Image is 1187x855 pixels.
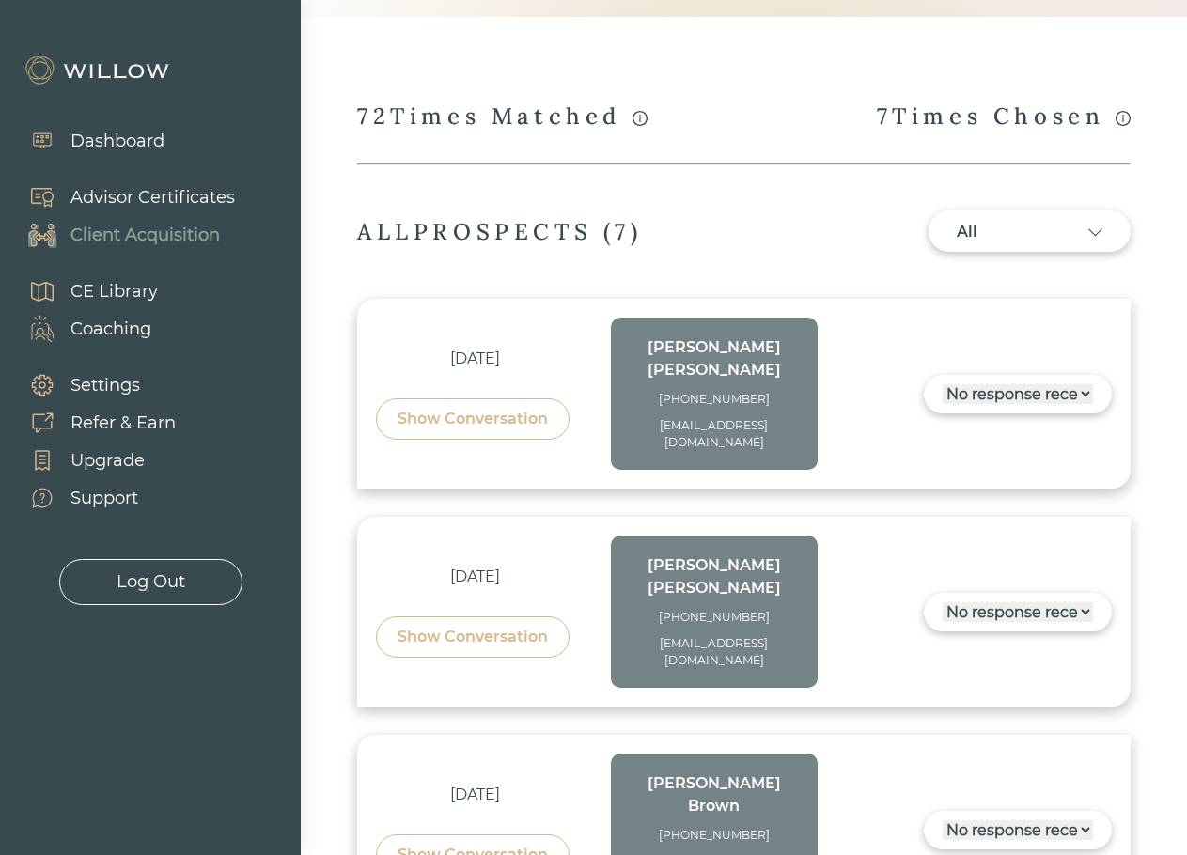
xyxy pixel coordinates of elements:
div: All [957,221,1032,243]
div: [PHONE_NUMBER] [630,391,799,408]
a: Settings [9,366,176,404]
span: info-circle [1116,111,1131,126]
a: Refer & Earn [9,404,176,442]
div: [EMAIL_ADDRESS][DOMAIN_NAME] [630,635,799,669]
div: [PERSON_NAME] [PERSON_NAME] [630,336,799,381]
div: 72 Times Matched [357,101,648,133]
a: Advisor Certificates [9,179,235,216]
div: ALL PROSPECTS ( 7 ) [357,217,643,246]
div: [DATE] [376,784,574,806]
div: Upgrade [70,448,145,474]
div: 7 Times Chosen [877,101,1131,133]
div: Log Out [117,569,185,595]
div: Support [70,486,138,511]
div: Dashboard [70,129,164,154]
div: Show Conversation [398,408,548,430]
div: Settings [70,373,140,398]
div: [DATE] [376,348,574,370]
div: [PERSON_NAME] Brown [630,772,799,817]
div: Refer & Earn [70,411,176,436]
a: Upgrade [9,442,176,479]
a: CE Library [9,272,158,310]
a: Dashboard [9,122,164,160]
a: Client Acquisition [9,216,235,254]
div: [DATE] [376,566,574,588]
span: info-circle [633,111,648,126]
div: [EMAIL_ADDRESS][DOMAIN_NAME] [630,417,799,451]
a: Coaching [9,310,158,348]
div: [PHONE_NUMBER] [630,827,799,844]
div: [PHONE_NUMBER] [630,609,799,626]
div: Show Conversation [398,626,548,648]
img: Willow [23,55,174,85]
div: CE Library [70,279,158,304]
div: Client Acquisition [70,223,220,248]
div: Advisor Certificates [70,185,235,210]
div: [PERSON_NAME] [PERSON_NAME] [630,554,799,599]
div: Coaching [70,317,151,342]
